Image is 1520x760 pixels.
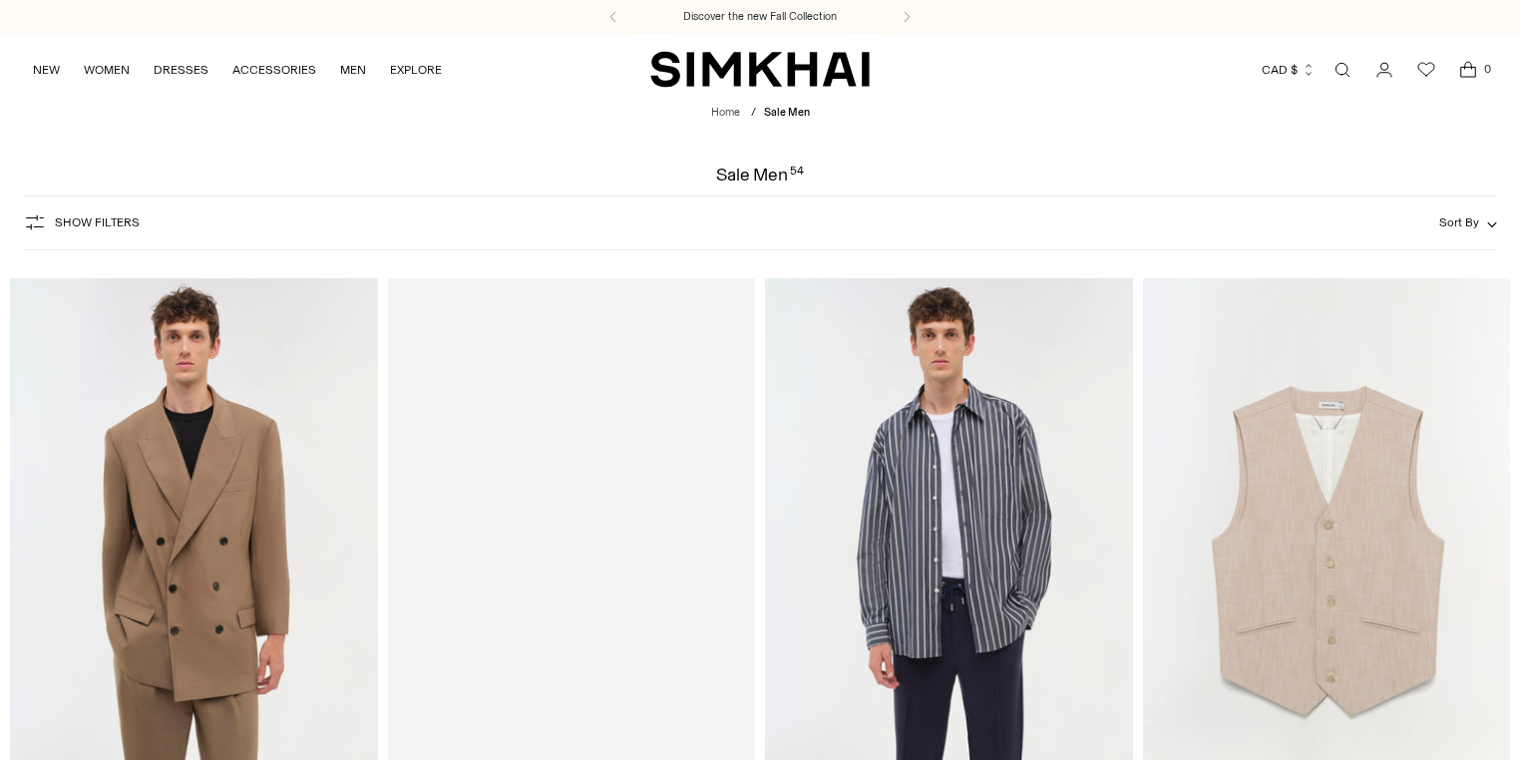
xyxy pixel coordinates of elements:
a: Go to the account page [1364,50,1404,90]
h1: Sale Men [716,166,804,184]
a: EXPLORE [390,48,442,92]
a: Open cart modal [1448,50,1488,90]
a: Discover the new Fall Collection [683,9,837,25]
a: SIMKHAI [650,50,870,89]
a: Open search modal [1323,50,1362,90]
button: Sort By [1439,211,1497,233]
span: Sale Men [764,106,810,119]
a: MEN [340,48,366,92]
button: CAD $ [1262,48,1316,92]
span: 0 [1478,60,1496,78]
div: 54 [790,166,804,184]
span: Show Filters [55,215,140,229]
a: DRESSES [154,48,208,92]
a: Home [711,106,740,119]
span: Sort By [1439,215,1479,229]
a: ACCESSORIES [232,48,316,92]
a: Wishlist [1406,50,1446,90]
a: NEW [33,48,60,92]
button: Show Filters [23,206,140,238]
a: WOMEN [84,48,130,92]
div: / [751,105,756,122]
nav: breadcrumbs [711,105,810,122]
